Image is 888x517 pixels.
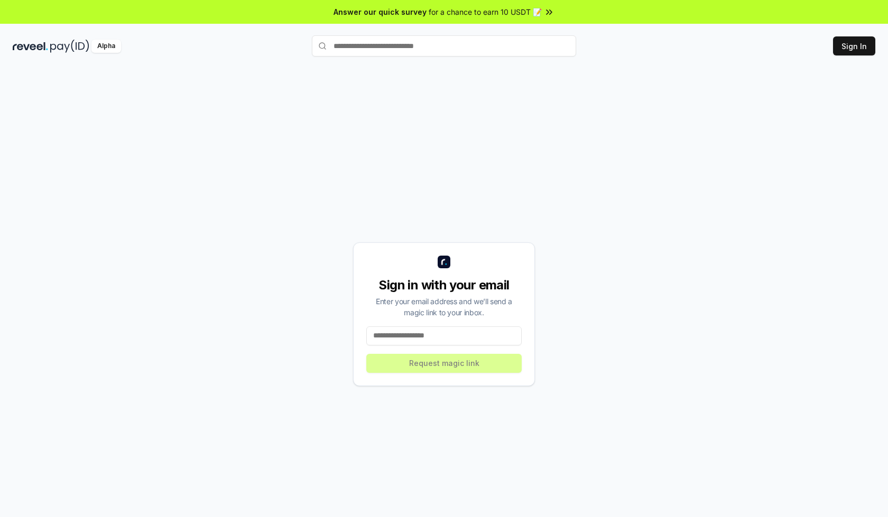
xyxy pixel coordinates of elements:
[438,256,450,268] img: logo_small
[91,40,121,53] div: Alpha
[833,36,875,55] button: Sign In
[429,6,542,17] span: for a chance to earn 10 USDT 📝
[50,40,89,53] img: pay_id
[366,277,522,294] div: Sign in with your email
[366,296,522,318] div: Enter your email address and we’ll send a magic link to your inbox.
[334,6,427,17] span: Answer our quick survey
[13,40,48,53] img: reveel_dark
